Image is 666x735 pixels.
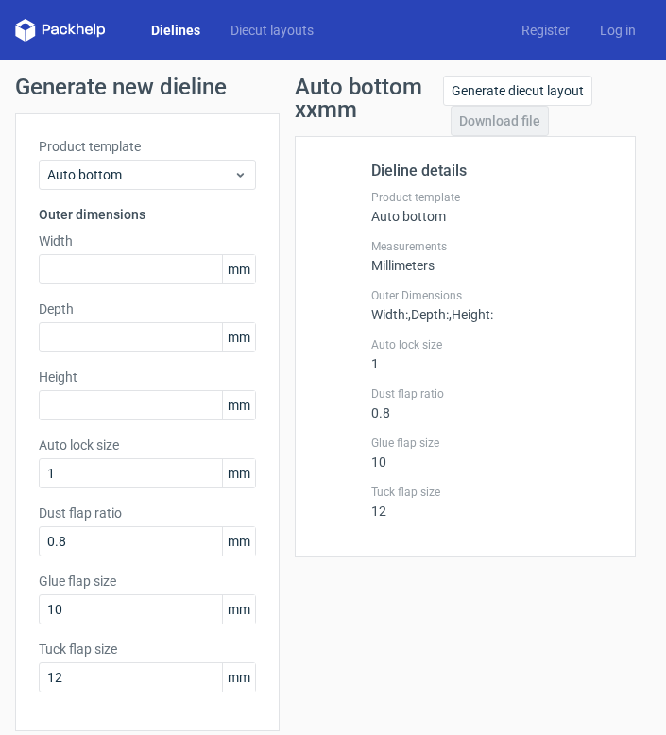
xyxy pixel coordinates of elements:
[39,205,256,224] h3: Outer dimensions
[39,367,256,386] label: Height
[47,165,233,184] span: Auto bottom
[371,485,612,500] label: Tuck flap size
[443,76,592,106] a: Generate diecut layout
[39,504,256,522] label: Dust flap ratio
[39,436,256,454] label: Auto lock size
[371,190,612,224] div: Auto bottom
[39,299,256,318] label: Depth
[585,21,651,40] a: Log in
[371,239,612,254] label: Measurements
[371,288,612,303] label: Outer Dimensions
[371,337,612,371] div: 1
[371,386,612,402] label: Dust flap ratio
[222,459,255,487] span: mm
[39,231,256,250] label: Width
[371,436,612,451] label: Glue flap size
[15,76,651,98] h1: Generate new dieline
[222,391,255,419] span: mm
[222,595,255,624] span: mm
[136,21,215,40] a: Dielines
[449,307,493,322] span: , Height :
[506,21,585,40] a: Register
[222,323,255,351] span: mm
[371,337,612,352] label: Auto lock size
[371,436,612,470] div: 10
[39,137,256,156] label: Product template
[371,190,612,205] label: Product template
[371,160,612,182] h2: Dieline details
[408,307,449,322] span: , Depth :
[215,21,329,40] a: Diecut layouts
[371,307,408,322] span: Width :
[222,255,255,283] span: mm
[371,485,612,519] div: 12
[39,640,256,658] label: Tuck flap size
[222,663,255,692] span: mm
[371,239,612,273] div: Millimeters
[39,572,256,590] label: Glue flap size
[222,527,255,556] span: mm
[295,76,443,121] h1: Auto bottom xxmm
[371,386,612,420] div: 0.8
